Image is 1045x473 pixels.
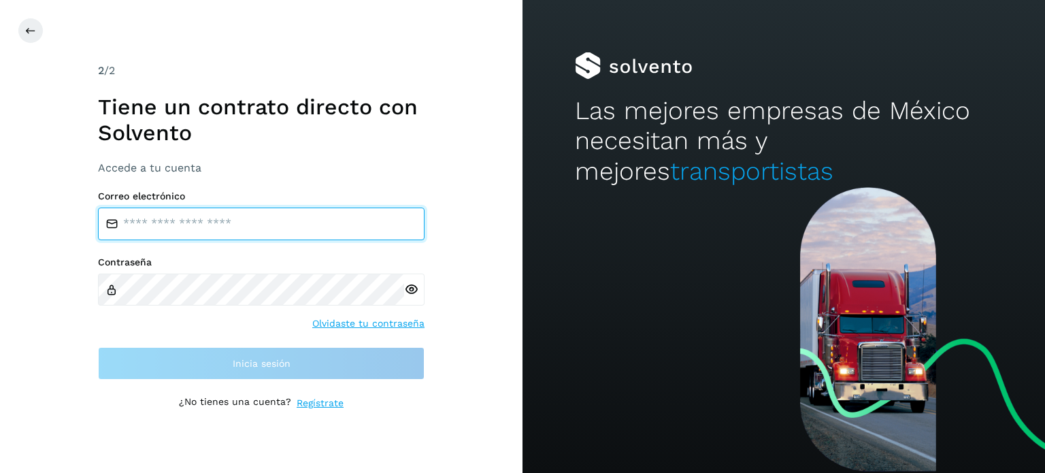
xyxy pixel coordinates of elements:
a: Olvidaste tu contraseña [312,316,425,331]
h2: Las mejores empresas de México necesitan más y mejores [575,96,993,186]
a: Regístrate [297,396,344,410]
span: 2 [98,64,104,77]
h3: Accede a tu cuenta [98,161,425,174]
button: Inicia sesión [98,347,425,380]
p: ¿No tienes una cuenta? [179,396,291,410]
label: Correo electrónico [98,191,425,202]
span: transportistas [670,157,833,186]
div: /2 [98,63,425,79]
span: Inicia sesión [233,359,291,368]
h1: Tiene un contrato directo con Solvento [98,94,425,146]
label: Contraseña [98,257,425,268]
